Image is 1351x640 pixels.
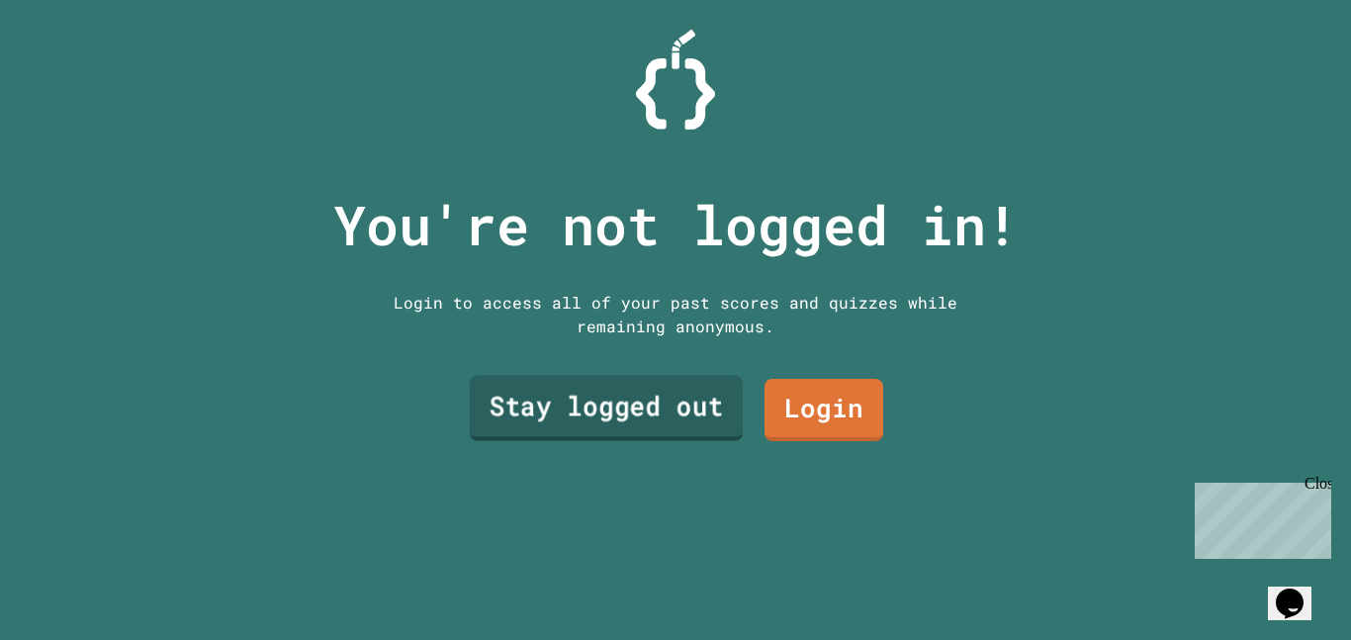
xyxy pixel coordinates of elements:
[8,8,136,126] div: Chat with us now!Close
[333,184,1019,266] p: You're not logged in!
[1268,561,1331,620] iframe: chat widget
[1187,475,1331,559] iframe: chat widget
[379,291,972,338] div: Login to access all of your past scores and quizzes while remaining anonymous.
[765,379,883,441] a: Login
[636,30,715,130] img: Logo.svg
[470,376,743,441] a: Stay logged out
